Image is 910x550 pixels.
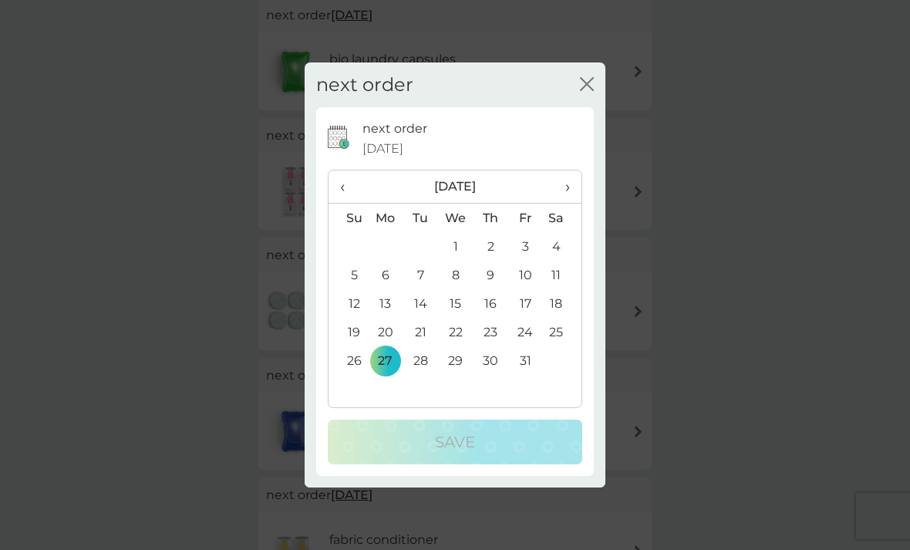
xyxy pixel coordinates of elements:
td: 4 [543,232,581,261]
td: 10 [508,261,543,289]
td: 14 [403,289,438,318]
span: [DATE] [362,139,403,159]
td: 23 [474,318,508,346]
th: Fr [508,204,543,233]
span: › [554,170,570,203]
th: Tu [403,204,438,233]
td: 24 [508,318,543,346]
th: [DATE] [368,170,543,204]
td: 27 [368,346,403,375]
th: Su [329,204,368,233]
span: ‹ [340,170,356,203]
td: 7 [403,261,438,289]
td: 21 [403,318,438,346]
th: Sa [543,204,581,233]
td: 12 [329,289,368,318]
th: Th [474,204,508,233]
td: 18 [543,289,581,318]
h2: next order [316,74,413,96]
td: 22 [438,318,474,346]
td: 2 [474,232,508,261]
td: 16 [474,289,508,318]
td: 8 [438,261,474,289]
td: 3 [508,232,543,261]
td: 11 [543,261,581,289]
p: next order [362,119,427,139]
th: We [438,204,474,233]
td: 1 [438,232,474,261]
td: 6 [368,261,403,289]
td: 9 [474,261,508,289]
td: 31 [508,346,543,375]
td: 5 [329,261,368,289]
td: 13 [368,289,403,318]
td: 28 [403,346,438,375]
td: 30 [474,346,508,375]
td: 20 [368,318,403,346]
p: Save [435,430,475,454]
button: close [580,77,594,93]
th: Mo [368,204,403,233]
td: 26 [329,346,368,375]
button: Save [328,420,582,464]
td: 29 [438,346,474,375]
td: 15 [438,289,474,318]
td: 25 [543,318,581,346]
td: 19 [329,318,368,346]
td: 17 [508,289,543,318]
